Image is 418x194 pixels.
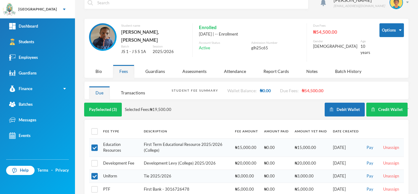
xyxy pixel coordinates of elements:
div: [DEMOGRAPHIC_DATA] [313,44,357,50]
img: STUDENT [91,25,115,49]
div: Bio [89,65,108,78]
div: glh25c65 [251,45,300,51]
td: First Term Educational Resource 2025/2026 (College) [141,138,232,157]
td: Uniform [100,170,141,183]
td: ₦20,000.00 [232,157,261,170]
span: ₦0.00 [260,88,271,93]
div: Due [89,86,110,99]
td: ₦15,000.00 [232,138,261,157]
div: Admission Number [251,40,300,45]
div: Batch [121,44,148,49]
div: ₦54,500.00 [313,28,370,36]
button: Unassign [381,160,401,167]
button: Unassign [381,186,401,193]
td: ₦0.00 [261,138,292,157]
div: Student Fee Summary [172,88,218,93]
button: Unassign [381,144,401,151]
button: Unassign [381,173,401,180]
div: Employees [9,54,38,61]
div: Batches [9,101,33,108]
td: ₦3,000.00 [232,170,261,183]
div: Age [360,39,370,44]
button: Options [379,23,404,37]
th: Fee Type [100,124,141,138]
th: Description [141,124,232,138]
div: Guardians [139,65,171,78]
div: [DATE] | -- Enrollment [199,31,300,37]
div: Session [153,44,186,49]
div: Events [9,132,31,139]
span: Due Fees: [280,88,299,93]
div: 2025/2026 [153,49,186,55]
div: Messages [9,117,36,123]
div: Students [9,39,34,45]
td: Education Resources [100,138,141,157]
th: Amount Yet Paid [292,124,330,138]
div: Report Cards [257,65,295,78]
a: Privacy [55,167,69,173]
div: Student name [121,23,186,28]
div: Due Fees [313,23,370,28]
td: [DATE] [330,170,362,183]
td: ₦0.00 [261,170,292,183]
div: Account Status [199,40,248,45]
button: Pay [365,144,375,151]
a: Help [6,166,35,175]
div: ` [325,103,409,116]
div: Finance [9,86,32,92]
th: Date Created [330,124,362,138]
span: Wallet Balance: [227,88,257,93]
td: [DATE] [330,138,362,157]
div: Gender [313,39,357,44]
span: Active [199,45,210,51]
td: ₦20,000.00 [292,157,330,170]
div: Batch History [329,65,368,78]
button: Pay [365,173,375,180]
div: [EMAIL_ADDRESS][DOMAIN_NAME] [334,4,385,8]
div: 10 years [360,44,370,55]
span: ₦54,500.00 [302,88,323,93]
div: [PERSON_NAME], [PERSON_NAME] [121,28,186,44]
td: [DATE] [330,157,362,170]
td: ₦3,000.00 [292,170,330,183]
th: Fee Amount [232,124,261,138]
span: Enrolled [199,23,217,31]
div: [GEOGRAPHIC_DATA] [18,6,57,12]
button: Credit Wallet [366,103,408,116]
button: PaySelected (3) [84,103,122,116]
div: Attendance [218,65,252,78]
button: Pay [365,186,375,193]
div: Fees [113,65,134,78]
div: JS 1 - J S S 1A [121,49,148,55]
td: ₦15,000.00 [292,138,330,157]
img: logo [3,3,16,16]
th: Amount Paid [261,124,292,138]
div: · [51,167,53,173]
div: Notes [300,65,324,78]
td: Development Levy (College) 2025/2026 [141,157,232,170]
div: Dashboard [9,23,38,29]
td: ₦0.00 [261,157,292,170]
a: Terms [37,167,48,173]
td: Development Fee [100,157,141,170]
div: Guardians [9,70,37,76]
button: Debit Wallet [325,103,365,116]
div: Transactions [114,86,151,99]
button: Pay [365,160,375,167]
td: Tie 2025/2026 [141,170,232,183]
span: Selected Fees: ₦19,500.00 [125,107,171,113]
div: Assessments [176,65,213,78]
